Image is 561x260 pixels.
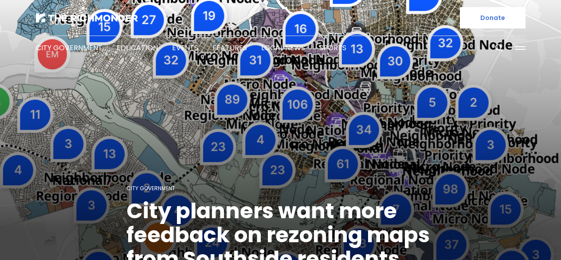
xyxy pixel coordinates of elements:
a: City Government [126,184,175,192]
button: Search this site [492,41,506,55]
a: Local News [261,43,305,53]
a: City Government [36,43,102,53]
a: Education [117,43,158,53]
img: The Richmonder [36,13,138,22]
a: Sports [319,43,346,53]
iframe: portal-trigger [486,216,561,260]
a: Events [172,43,198,53]
a: Features [212,43,247,53]
a: Donate [460,7,526,28]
